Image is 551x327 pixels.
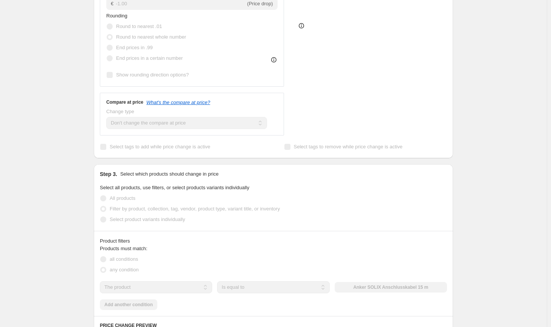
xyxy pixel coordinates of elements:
span: End prices in .99 [116,45,153,50]
span: Select all products, use filters, or select products variants individually [100,185,249,190]
span: Rounding [106,13,127,19]
button: What's the compare at price? [146,100,210,105]
h3: Compare at price [106,99,143,105]
span: Select product variants individually [110,216,185,222]
span: € [111,1,113,6]
span: Select tags to add while price change is active [110,144,210,149]
span: (Price drop) [247,1,273,6]
h2: Step 3. [100,170,117,178]
span: Products must match: [100,246,147,251]
span: Change type [106,109,134,114]
span: all conditions [110,256,138,262]
p: Select which products should change in price [120,170,219,178]
div: Product filters [100,237,447,245]
span: any condition [110,267,139,272]
span: End prices in a certain number [116,55,183,61]
span: All products [110,195,135,201]
span: Round to nearest whole number [116,34,186,40]
span: Select tags to remove while price change is active [294,144,403,149]
span: Filter by product, collection, tag, vendor, product type, variant title, or inventory [110,206,280,212]
span: Show rounding direction options? [116,72,189,78]
span: Round to nearest .01 [116,23,162,29]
